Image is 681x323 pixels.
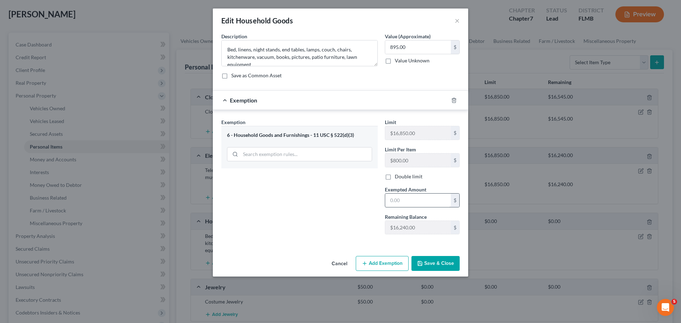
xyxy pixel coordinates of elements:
[221,119,245,125] span: Exemption
[385,126,451,140] input: --
[221,16,293,26] div: Edit Household Goods
[657,299,674,316] iframe: Intercom live chat
[385,194,451,207] input: 0.00
[671,299,677,305] span: 5
[240,147,372,161] input: Search exemption rules...
[230,97,257,104] span: Exemption
[451,154,459,167] div: $
[356,256,409,271] button: Add Exemption
[395,57,430,64] label: Value Unknown
[395,173,422,180] label: Double limit
[227,132,372,139] div: 6 - Household Goods and Furnishings - 11 USC § 522(d)(3)
[455,16,460,25] button: ×
[231,72,282,79] label: Save as Common Asset
[385,33,431,40] label: Value (Approximate)
[411,256,460,271] button: Save & Close
[451,126,459,140] div: $
[451,221,459,234] div: $
[385,213,427,221] label: Remaining Balance
[385,186,426,193] span: Exempted Amount
[385,146,416,153] label: Limit Per Item
[326,257,353,271] button: Cancel
[221,33,247,39] span: Description
[385,119,396,125] span: Limit
[385,221,451,234] input: --
[385,154,451,167] input: --
[451,40,459,54] div: $
[385,40,451,54] input: 0.00
[451,194,459,207] div: $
